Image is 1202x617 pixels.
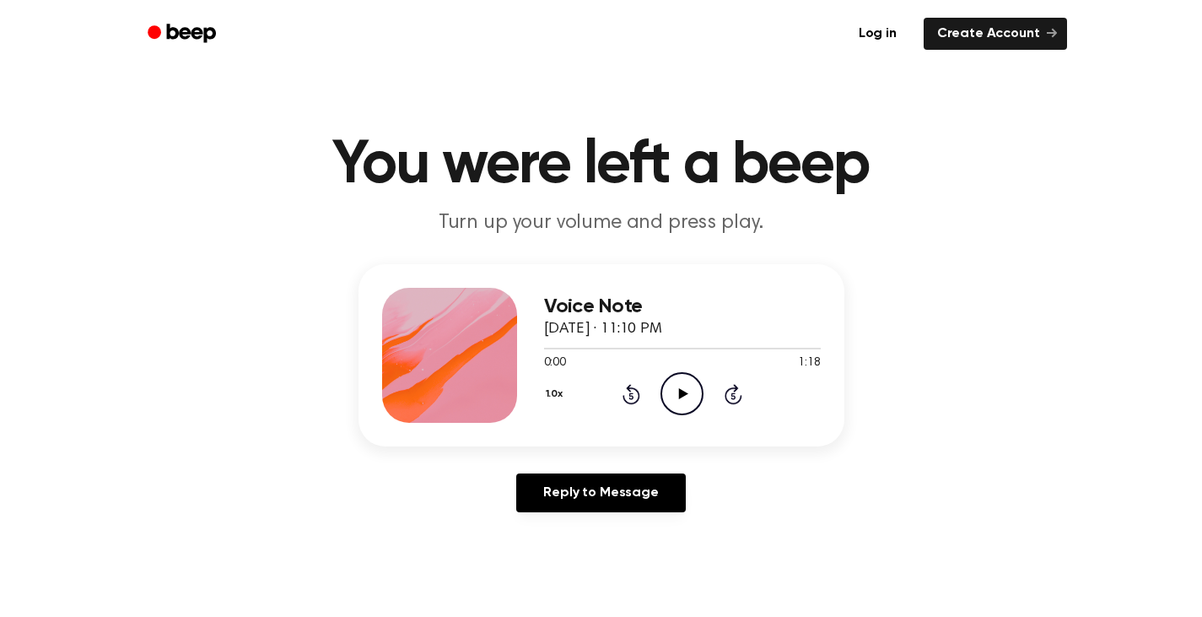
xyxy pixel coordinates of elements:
[842,14,914,53] a: Log in
[136,18,231,51] a: Beep
[798,355,820,372] span: 1:18
[544,355,566,372] span: 0:00
[544,295,821,318] h3: Voice Note
[544,322,662,337] span: [DATE] · 11:10 PM
[278,209,925,237] p: Turn up your volume and press play.
[170,135,1033,196] h1: You were left a beep
[924,18,1067,50] a: Create Account
[544,380,569,409] button: 1.0x
[516,474,685,512] a: Reply to Message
